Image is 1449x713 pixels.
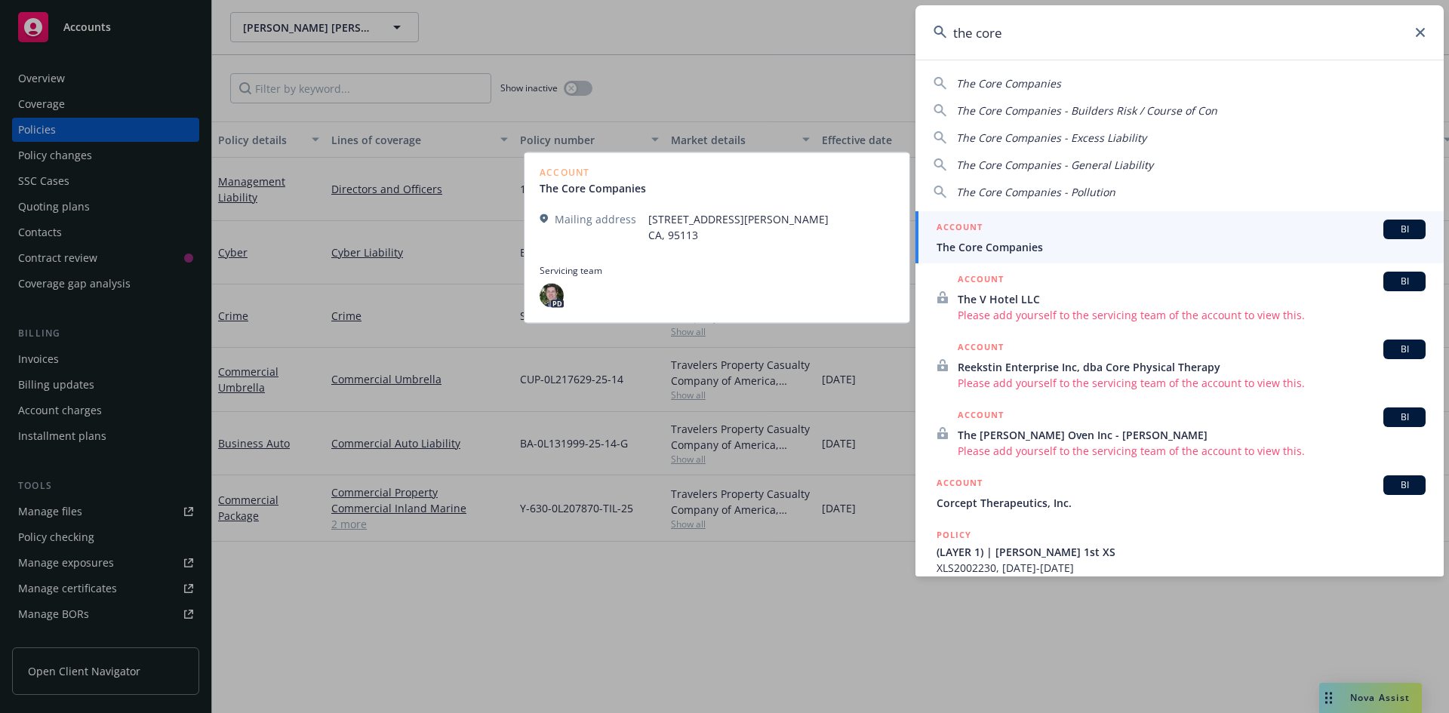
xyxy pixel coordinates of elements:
span: Reekstin Enterprise Inc, dba Core Physical Therapy [958,359,1426,375]
h5: ACCOUNT [958,407,1004,426]
h5: ACCOUNT [937,220,983,238]
span: Please add yourself to the servicing team of the account to view this. [958,375,1426,391]
span: The Core Companies - Builders Risk / Course of Con [956,103,1217,118]
span: (LAYER 1) | [PERSON_NAME] 1st XS [937,544,1426,560]
a: ACCOUNTBIThe Core Companies [915,211,1444,263]
a: ACCOUNTBIThe [PERSON_NAME] Oven Inc - [PERSON_NAME]Please add yourself to the servicing team of t... [915,399,1444,467]
a: ACCOUNTBIThe V Hotel LLCPlease add yourself to the servicing team of the account to view this. [915,263,1444,331]
span: BI [1389,410,1420,424]
span: Please add yourself to the servicing team of the account to view this. [958,443,1426,459]
span: The Core Companies - Excess Liability [956,131,1146,145]
span: BI [1389,275,1420,288]
span: BI [1389,343,1420,356]
span: The V Hotel LLC [958,291,1426,307]
input: Search... [915,5,1444,60]
h5: ACCOUNT [958,340,1004,358]
span: Corcept Therapeutics, Inc. [937,495,1426,511]
a: ACCOUNTBIReekstin Enterprise Inc, dba Core Physical TherapyPlease add yourself to the servicing t... [915,331,1444,399]
h5: ACCOUNT [937,475,983,493]
span: The Core Companies [937,239,1426,255]
span: The [PERSON_NAME] Oven Inc - [PERSON_NAME] [958,427,1426,443]
span: BI [1389,223,1420,236]
h5: ACCOUNT [958,272,1004,290]
span: The Core Companies - Pollution [956,185,1115,199]
span: The Core Companies - General Liability [956,158,1153,172]
span: XLS2002230, [DATE]-[DATE] [937,560,1426,576]
span: Please add yourself to the servicing team of the account to view this. [958,307,1426,323]
h5: POLICY [937,527,971,542]
a: ACCOUNTBICorcept Therapeutics, Inc. [915,467,1444,519]
span: The Core Companies [956,76,1061,91]
span: BI [1389,478,1420,492]
a: POLICY(LAYER 1) | [PERSON_NAME] 1st XSXLS2002230, [DATE]-[DATE] [915,519,1444,584]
